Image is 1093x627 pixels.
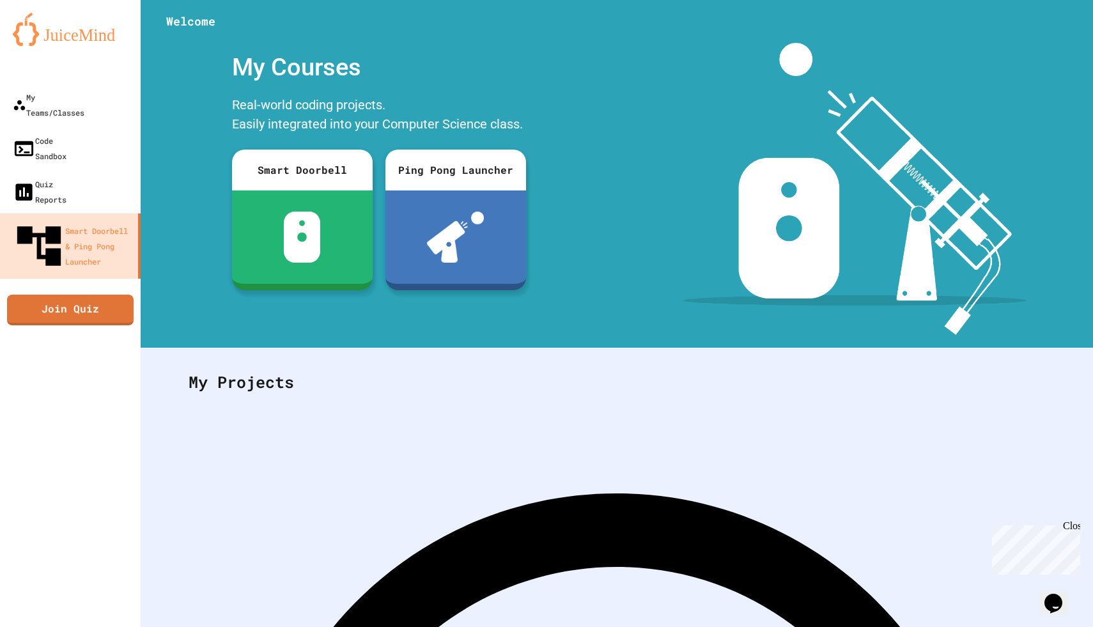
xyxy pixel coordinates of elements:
[13,13,128,46] img: logo-orange.svg
[13,133,66,164] div: Code Sandbox
[683,43,1026,335] img: banner-image-my-projects.png
[7,295,134,325] a: Join Quiz
[226,92,532,140] div: Real-world coding projects. Easily integrated into your Computer Science class.
[232,150,373,190] div: Smart Doorbell
[284,212,320,263] img: sdb-white.svg
[13,220,133,272] div: Smart Doorbell & Ping Pong Launcher
[427,212,484,263] img: ppl-with-ball.png
[987,520,1080,575] iframe: chat widget
[5,5,88,81] div: Chat with us now!Close
[385,150,526,190] div: Ping Pong Launcher
[1039,576,1080,614] iframe: chat widget
[226,43,532,92] div: My Courses
[176,357,1058,407] div: My Projects
[13,89,84,120] div: My Teams/Classes
[13,176,66,207] div: Quiz Reports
